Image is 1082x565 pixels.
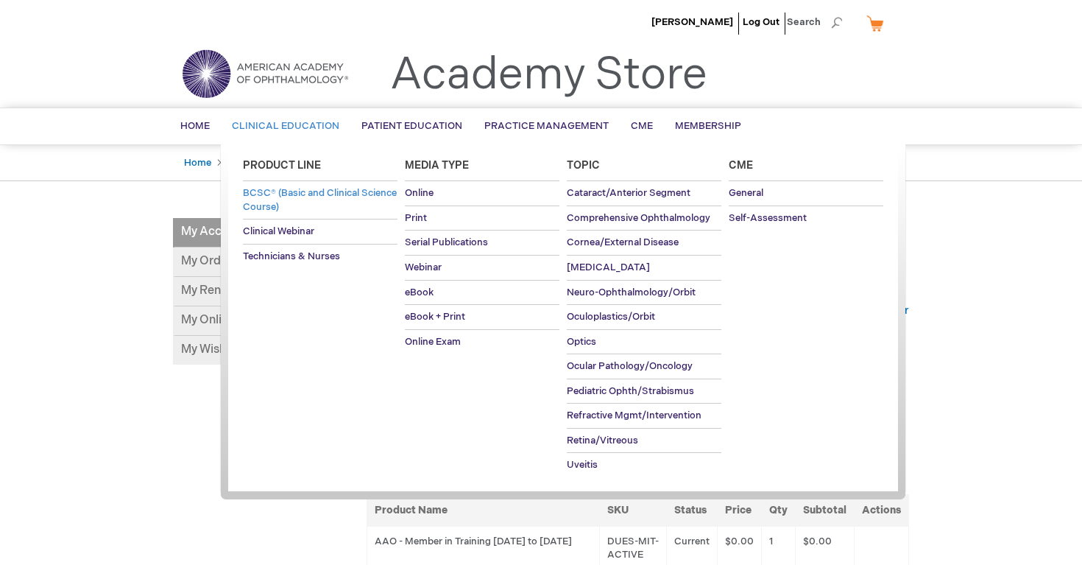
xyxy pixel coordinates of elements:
[173,248,337,277] a: My Orders
[855,494,909,526] th: Actions
[243,187,397,213] span: BCSC® (Basic and Clinical Science Course)
[405,336,461,348] span: Online Exam
[243,250,340,262] span: Technicians & Nurses
[367,494,600,526] th: Product Name
[762,494,796,526] th: Qty
[361,120,462,132] span: Patient Education
[484,120,609,132] span: Practice Management
[600,494,667,526] th: SKU
[173,277,337,306] a: My Renewals
[567,385,694,397] span: Pediatric Ophth/Strabismus
[567,262,650,273] span: [MEDICAL_DATA]
[631,120,653,132] span: CME
[567,236,679,248] span: Cornea/External Disease
[729,212,807,224] span: Self-Assessment
[743,16,779,28] a: Log Out
[405,212,427,224] span: Print
[405,287,434,298] span: eBook
[651,16,733,28] a: [PERSON_NAME]
[243,225,314,237] span: Clinical Webinar
[796,494,855,526] th: Subtotal
[675,120,741,132] span: Membership
[405,187,434,199] span: Online
[173,306,337,336] a: My Online Products
[173,336,337,365] a: My Wish List
[567,311,655,323] span: Oculoplastics/Orbit
[405,262,442,273] span: Webinar
[184,157,211,169] a: Home
[567,410,701,421] span: Refractive Mgmt/Intervention
[567,360,693,372] span: Ocular Pathology/Oncology
[405,159,469,172] span: Media Type
[567,187,690,199] span: Cataract/Anterior Segment
[718,494,762,526] th: Price
[567,459,598,471] span: Uveitis
[243,159,321,172] span: Product Line
[405,311,465,323] span: eBook + Print
[390,49,707,102] a: Academy Store
[567,159,600,172] span: Topic
[567,287,696,298] span: Neuro-Ophthalmology/Orbit
[729,159,753,172] span: Cme
[787,7,843,37] span: Search
[180,120,210,132] span: Home
[729,187,763,199] span: General
[405,236,488,248] span: Serial Publications
[567,435,638,446] span: Retina/Vitreous
[667,494,718,526] th: Status
[567,336,596,348] span: Optics
[232,120,339,132] span: Clinical Education
[567,212,710,224] span: Comprehensive Ophthalmology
